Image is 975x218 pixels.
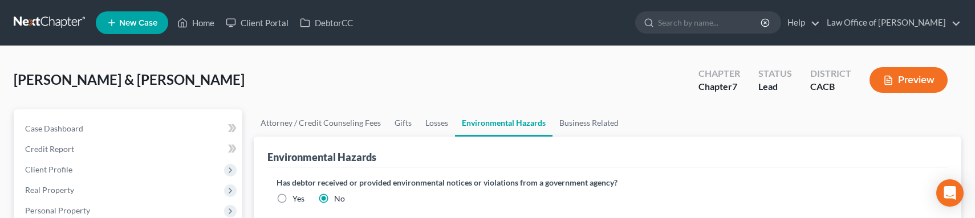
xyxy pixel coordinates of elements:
div: Chapter [698,80,740,93]
span: Personal Property [25,205,90,215]
div: Open Intercom Messenger [936,179,964,207]
span: Credit Report [25,144,74,154]
a: Attorney / Credit Counseling Fees [254,109,388,137]
div: Environmental Hazards [267,150,376,164]
a: Gifts [388,109,419,137]
span: New Case [119,19,157,27]
a: Help [782,13,820,33]
a: Environmental Hazards [455,109,552,137]
a: Law Office of [PERSON_NAME] [821,13,961,33]
div: Lead [758,80,792,93]
span: [PERSON_NAME] & [PERSON_NAME] [14,71,245,88]
a: Home [172,13,220,33]
a: Credit Report [16,139,242,159]
label: Yes [292,193,304,204]
div: Chapter [698,67,740,80]
div: CACB [810,80,851,93]
div: District [810,67,851,80]
label: No [334,193,345,204]
input: Search by name... [658,12,762,33]
a: DebtorCC [294,13,359,33]
label: Has debtor received or provided environmental notices or violations from a government agency? [277,176,939,188]
span: 7 [732,81,737,92]
a: Losses [419,109,455,137]
span: Case Dashboard [25,124,83,133]
a: Business Related [552,109,625,137]
button: Preview [870,67,948,93]
a: Client Portal [220,13,294,33]
span: Client Profile [25,164,72,174]
div: Status [758,67,792,80]
span: Real Property [25,185,74,195]
a: Case Dashboard [16,118,242,139]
